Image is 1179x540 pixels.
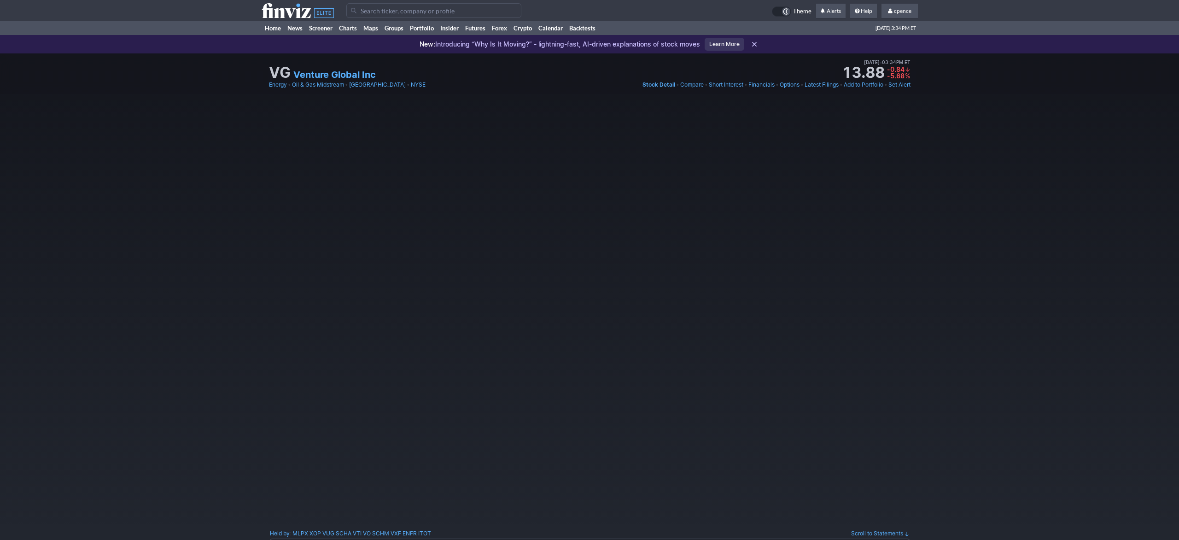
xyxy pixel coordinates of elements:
[772,6,811,17] a: Theme
[293,68,376,81] a: Venture Global Inc
[360,21,381,35] a: Maps
[884,80,887,89] span: •
[292,80,344,89] a: Oil & Gas Midstream
[850,4,877,18] a: Help
[642,80,675,89] a: Stock Detail
[407,80,410,89] span: •
[288,80,291,89] span: •
[269,65,291,80] h1: VG
[336,529,351,538] a: SCHA
[881,4,918,18] a: cpence
[793,6,811,17] span: Theme
[309,529,321,538] a: XOP
[705,80,708,89] span: •
[381,21,407,35] a: Groups
[418,529,431,538] a: ITOT
[816,4,846,18] a: Alerts
[800,80,804,89] span: •
[403,529,417,538] a: ENFR
[411,80,426,89] a: NYSE
[345,80,348,89] span: •
[269,80,287,89] a: Energy
[776,80,779,89] span: •
[270,530,290,537] a: Held by
[880,58,882,66] span: •
[887,65,905,73] span: -0.84
[363,529,371,538] a: VO
[864,58,911,66] span: [DATE] 03:34PM ET
[844,80,883,89] a: Add to Portfolio
[349,80,406,89] a: [GEOGRAPHIC_DATA]
[322,529,334,538] a: VUG
[489,21,510,35] a: Forex
[353,529,362,538] a: VTI
[346,3,521,18] input: Search
[420,40,700,49] p: Introducing “Why Is It Moving?” - lightning-fast, AI-driven explanations of stock moves
[336,21,360,35] a: Charts
[851,530,910,537] a: Scroll to Statements
[780,80,800,89] a: Options
[748,80,775,89] a: Financials
[292,529,308,538] a: MLPX
[805,81,839,88] span: Latest Filings
[391,529,401,538] a: VXF
[894,7,911,14] span: cpence
[462,21,489,35] a: Futures
[566,21,599,35] a: Backtests
[744,80,747,89] span: •
[642,81,675,88] span: Stock Detail
[676,80,679,89] span: •
[306,21,336,35] a: Screener
[709,80,743,89] a: Short Interest
[805,80,839,89] a: Latest Filings
[840,80,843,89] span: •
[680,80,704,89] a: Compare
[284,21,306,35] a: News
[420,40,435,48] span: New:
[842,65,885,80] strong: 13.88
[372,529,389,538] a: SCHM
[262,21,284,35] a: Home
[887,72,905,80] span: -5.68
[875,21,916,35] span: [DATE] 3:34 PM ET
[905,72,910,80] span: %
[705,38,744,51] a: Learn More
[888,80,911,89] a: Set Alert
[510,21,535,35] a: Crypto
[407,21,437,35] a: Portfolio
[270,529,431,538] div: :
[437,21,462,35] a: Insider
[535,21,566,35] a: Calendar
